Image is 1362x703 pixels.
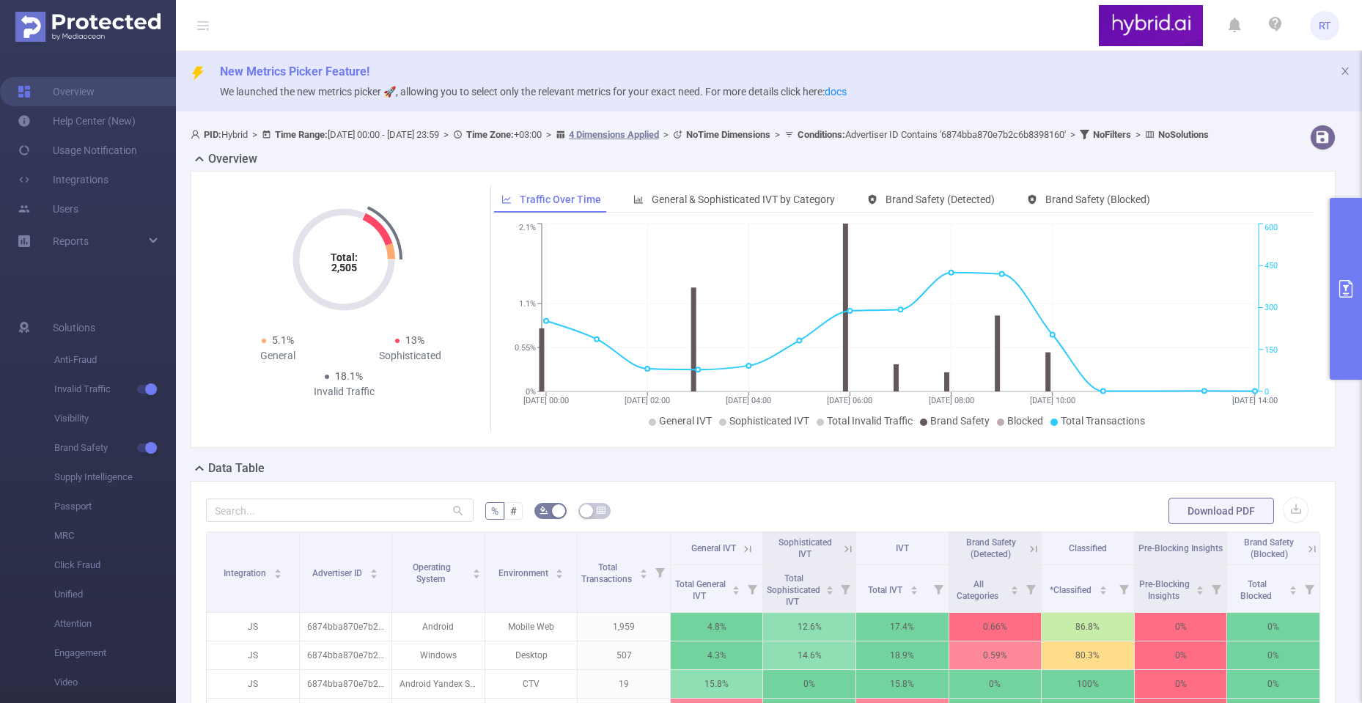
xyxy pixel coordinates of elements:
[300,641,392,669] p: 6874bba870e7b2c6b8398160
[1045,194,1150,205] span: Brand Safety (Blocked)
[1196,589,1204,593] i: icon: caret-down
[770,129,784,140] span: >
[1113,565,1134,612] i: Filter menu
[569,129,659,140] u: 4 Dimensions Applied
[910,584,918,588] i: icon: caret-up
[868,585,905,595] span: Total IVT
[827,396,872,405] tspan: [DATE] 06:00
[686,129,770,140] b: No Time Dimensions
[405,334,424,346] span: 13%
[763,670,855,698] p: 0%
[1265,224,1278,233] tspan: 600
[510,505,517,517] span: #
[520,194,601,205] span: Traffic Over Time
[1319,11,1330,40] span: RT
[220,86,847,97] span: We launched the new metrics picker 🚀, allowing you to select only the relevant metrics for your e...
[1227,641,1319,669] p: 0%
[835,565,855,612] i: Filter menu
[207,670,299,698] p: JS
[578,670,670,698] p: 19
[949,613,1042,641] p: 0.66%
[273,573,281,577] i: icon: caret-down
[826,584,834,588] i: icon: caret-up
[1227,613,1319,641] p: 0%
[742,565,762,612] i: Filter menu
[1265,303,1278,313] tspan: 300
[53,235,89,247] span: Reports
[15,12,161,42] img: Protected Media
[207,613,299,641] p: JS
[1061,415,1145,427] span: Total Transactions
[498,568,551,578] span: Environment
[273,567,282,575] div: Sort
[886,194,995,205] span: Brand Safety (Detected)
[1158,129,1209,140] b: No Solutions
[1340,63,1350,79] button: icon: close
[369,567,378,575] div: Sort
[1232,396,1278,405] tspan: [DATE] 14:00
[1042,670,1134,698] p: 100%
[526,387,536,397] tspan: 0%
[54,375,176,404] span: Invalid Traffic
[18,106,136,136] a: Help Center (New)
[825,584,834,592] div: Sort
[671,670,763,698] p: 15.8%
[472,573,480,577] i: icon: caret-down
[300,670,392,698] p: 6874bba870e7b2c6b8398160
[1135,670,1227,698] p: 0%
[671,641,763,669] p: 4.3%
[491,505,498,517] span: %
[1240,579,1274,601] span: Total Blocked
[625,396,670,405] tspan: [DATE] 02:00
[556,573,564,577] i: icon: caret-down
[1139,579,1190,601] span: Pre-Blocking Insights
[1227,670,1319,698] p: 0%
[798,129,845,140] b: Conditions :
[54,580,176,609] span: Unified
[640,567,648,571] i: icon: caret-up
[1289,584,1297,592] div: Sort
[896,543,909,553] span: IVT
[1196,584,1204,592] div: Sort
[312,568,364,578] span: Advertiser ID
[519,224,536,233] tspan: 2.1%
[53,227,89,256] a: Reports
[191,130,204,139] i: icon: user
[1138,543,1223,553] span: Pre-Blocking Insights
[1244,537,1294,559] span: Brand Safety (Blocked)
[578,641,670,669] p: 507
[597,506,605,515] i: icon: table
[1206,565,1226,612] i: Filter menu
[1196,584,1204,588] i: icon: caret-up
[54,668,176,697] span: Video
[439,129,453,140] span: >
[335,370,363,382] span: 18.1%
[763,613,855,641] p: 12.6%
[929,396,974,405] tspan: [DATE] 08:00
[207,641,299,669] p: JS
[949,670,1042,698] p: 0%
[212,348,344,364] div: General
[1069,543,1107,553] span: Classified
[1265,261,1278,270] tspan: 450
[1135,613,1227,641] p: 0%
[501,194,512,205] i: icon: line-chart
[856,670,949,698] p: 15.8%
[726,396,771,405] tspan: [DATE] 04:00
[208,150,257,168] h2: Overview
[729,415,809,427] span: Sophisticated IVT
[1066,129,1080,140] span: >
[1010,584,1019,592] div: Sort
[1030,396,1075,405] tspan: [DATE] 10:00
[485,613,578,641] p: Mobile Web
[466,129,514,140] b: Time Zone:
[1042,613,1134,641] p: 86.8%
[949,641,1042,669] p: 0.59%
[220,65,369,78] span: New Metrics Picker Feature!
[542,129,556,140] span: >
[671,613,763,641] p: 4.8%
[578,613,670,641] p: 1,959
[54,638,176,668] span: Engagement
[331,262,357,273] tspan: 2,505
[649,532,670,612] i: Filter menu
